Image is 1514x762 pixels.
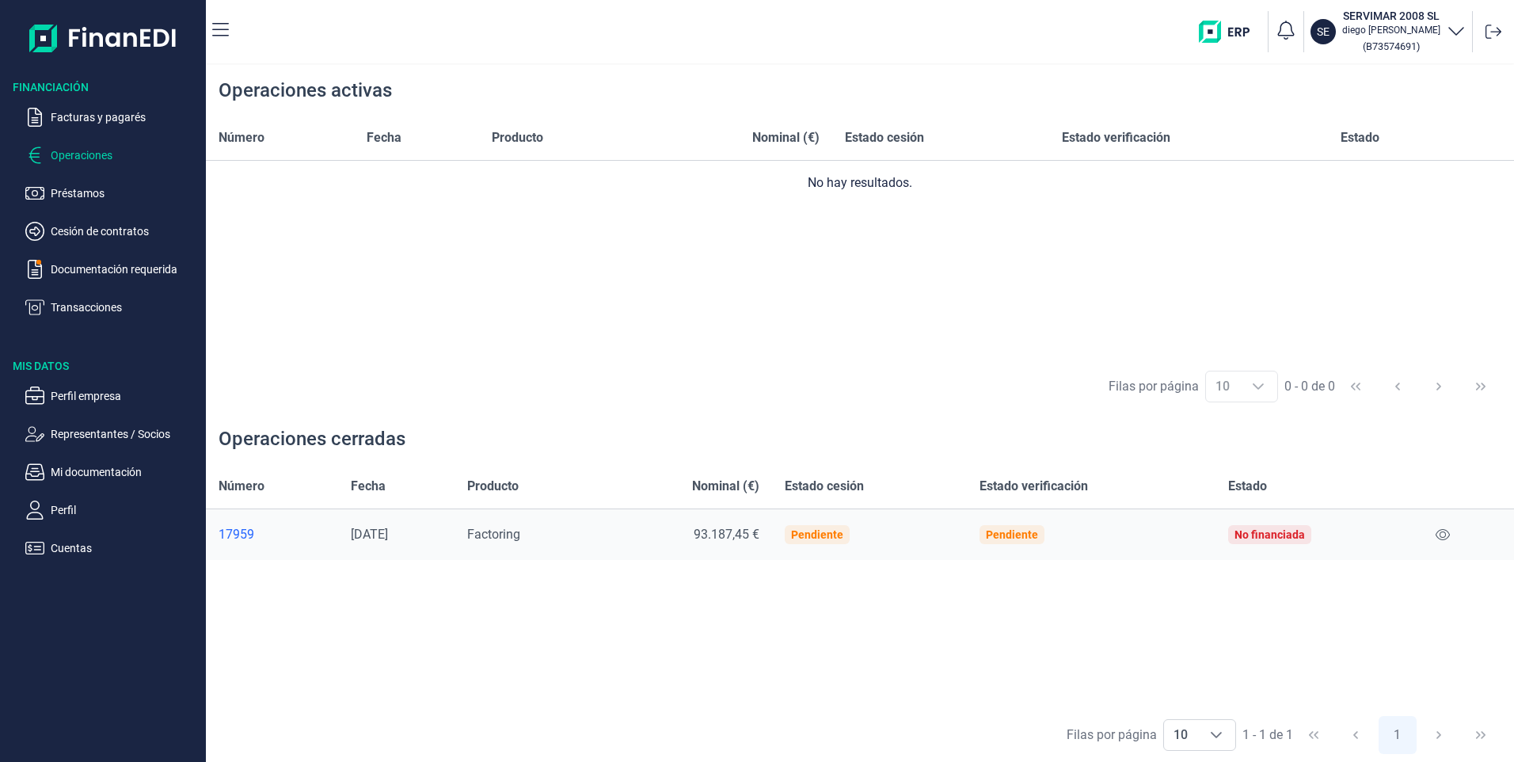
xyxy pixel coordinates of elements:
[1062,128,1170,147] span: Estado verificación
[351,477,386,496] span: Fecha
[752,128,820,147] span: Nominal (€)
[1239,371,1277,402] div: Choose
[1310,8,1466,55] button: SESERVIMAR 2008 SLdiego [PERSON_NAME](B73574691)
[25,222,200,241] button: Cesión de contratos
[845,128,924,147] span: Estado cesión
[25,108,200,127] button: Facturas y pagarés
[51,387,200,406] p: Perfil empresa
[25,463,200,482] button: Mi documentación
[25,425,200,444] button: Representantes / Socios
[1342,8,1440,24] h3: SERVIMAR 2008 SL
[1337,368,1375,406] button: First Page
[1228,477,1267,496] span: Estado
[25,184,200,203] button: Préstamos
[1337,716,1375,754] button: Previous Page
[692,477,759,496] span: Nominal (€)
[219,128,264,147] span: Número
[219,78,392,103] div: Operaciones activas
[25,298,200,317] button: Transacciones
[467,477,519,496] span: Producto
[1379,716,1417,754] button: Page 1
[1341,128,1379,147] span: Estado
[1363,40,1420,52] small: Copiar cif
[51,146,200,165] p: Operaciones
[467,527,520,542] span: Factoring
[51,298,200,317] p: Transacciones
[1420,716,1458,754] button: Next Page
[25,387,200,406] button: Perfil empresa
[980,477,1088,496] span: Estado verificación
[51,463,200,482] p: Mi documentación
[1234,528,1305,541] div: No financiada
[51,222,200,241] p: Cesión de contratos
[1379,368,1417,406] button: Previous Page
[51,501,200,520] p: Perfil
[1199,21,1261,43] img: erp
[29,13,177,63] img: Logo de aplicación
[492,128,543,147] span: Producto
[1342,24,1440,36] p: diego [PERSON_NAME]
[25,260,200,279] button: Documentación requerida
[51,539,200,558] p: Cuentas
[25,146,200,165] button: Operaciones
[51,425,200,444] p: Representantes / Socios
[1317,24,1330,40] p: SE
[986,528,1038,541] div: Pendiente
[1462,716,1500,754] button: Last Page
[1067,726,1157,745] div: Filas por página
[1284,380,1335,393] span: 0 - 0 de 0
[219,527,325,543] a: 17959
[791,528,843,541] div: Pendiente
[219,477,264,496] span: Número
[25,501,200,520] button: Perfil
[367,128,401,147] span: Fecha
[1197,720,1235,750] div: Choose
[51,260,200,279] p: Documentación requerida
[694,527,759,542] span: 93.187,45 €
[785,477,864,496] span: Estado cesión
[219,426,405,451] div: Operaciones cerradas
[1420,368,1458,406] button: Next Page
[1109,377,1199,396] div: Filas por página
[219,173,1501,192] div: No hay resultados.
[51,108,200,127] p: Facturas y pagarés
[1164,720,1197,750] span: 10
[1462,368,1500,406] button: Last Page
[51,184,200,203] p: Préstamos
[351,527,442,543] div: [DATE]
[1242,729,1293,741] span: 1 - 1 de 1
[1295,716,1333,754] button: First Page
[25,539,200,558] button: Cuentas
